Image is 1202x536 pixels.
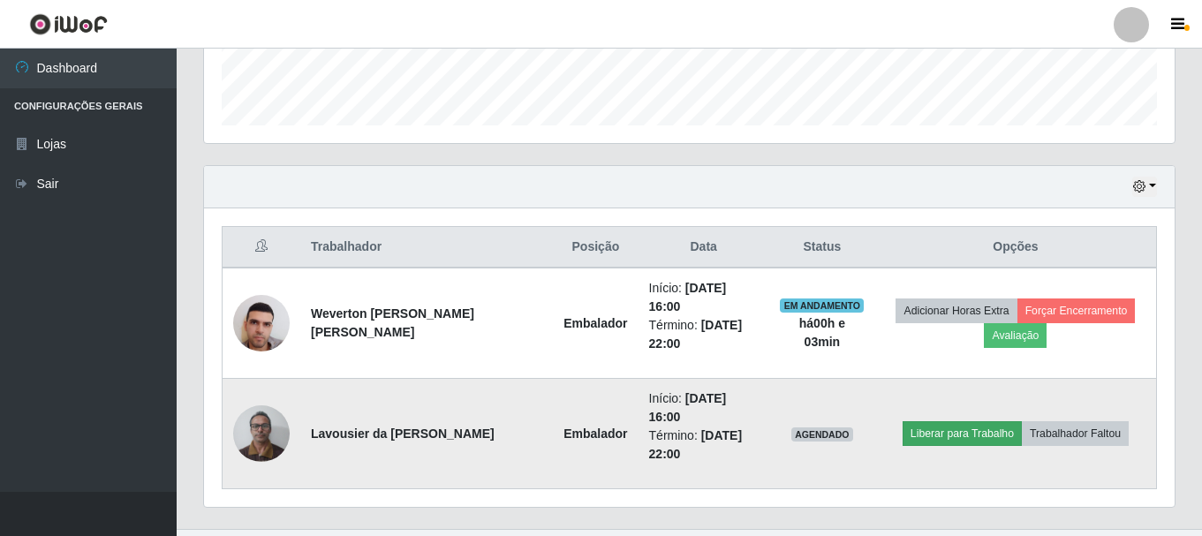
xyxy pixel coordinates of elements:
[311,427,495,441] strong: Lavousier da [PERSON_NAME]
[903,421,1022,446] button: Liberar para Trabalho
[780,298,864,313] span: EM ANDAMENTO
[769,227,875,268] th: Status
[233,285,290,360] img: 1752584852872.jpeg
[649,279,759,316] li: Início:
[649,389,759,427] li: Início:
[649,316,759,353] li: Término:
[649,391,727,424] time: [DATE] 16:00
[896,298,1017,323] button: Adicionar Horas Extra
[563,316,627,330] strong: Embalador
[311,306,474,339] strong: Weverton [PERSON_NAME] [PERSON_NAME]
[649,427,759,464] li: Término:
[875,227,1157,268] th: Opções
[233,396,290,471] img: 1746326143997.jpeg
[791,427,853,442] span: AGENDADO
[639,227,769,268] th: Data
[563,427,627,441] strong: Embalador
[984,323,1047,348] button: Avaliação
[300,227,553,268] th: Trabalhador
[799,316,845,349] strong: há 00 h e 03 min
[1017,298,1136,323] button: Forçar Encerramento
[553,227,638,268] th: Posição
[29,13,108,35] img: CoreUI Logo
[1022,421,1129,446] button: Trabalhador Faltou
[649,281,727,313] time: [DATE] 16:00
